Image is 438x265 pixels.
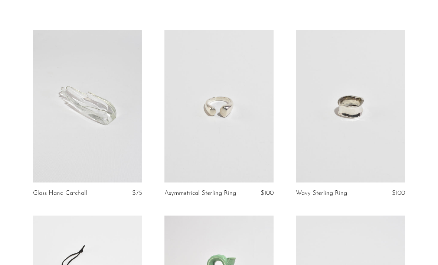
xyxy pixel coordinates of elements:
[261,190,274,196] span: $100
[392,190,405,196] span: $100
[164,190,236,197] a: Asymmetrical Sterling Ring
[132,190,142,196] span: $75
[33,190,87,197] a: Glass Hand Catchall
[296,190,347,197] a: Wavy Sterling Ring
